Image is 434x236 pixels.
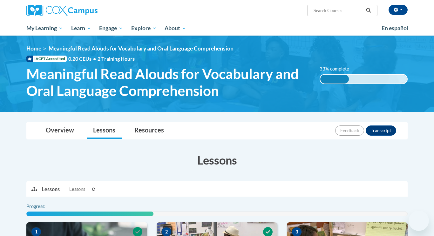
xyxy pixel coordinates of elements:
a: En español [377,22,412,35]
label: Progress: [26,203,63,210]
a: Learn [67,21,95,36]
span: Explore [131,24,157,32]
span: Lessons [69,186,85,193]
span: Learn [71,24,91,32]
span: • [93,56,96,62]
input: Search Courses [313,7,364,14]
a: Home [26,45,41,52]
span: IACET Accredited [26,56,67,62]
h3: Lessons [26,152,408,168]
a: Resources [128,122,170,139]
span: Meaningful Read Alouds for Vocabulary and Oral Language Comprehension [49,45,234,52]
span: About [165,24,186,32]
span: 2 Training Hours [98,56,135,62]
button: Feedback [335,125,364,136]
img: Cox Campus [26,5,98,16]
iframe: Button to launch messaging window [409,211,429,231]
div: Main menu [17,21,417,36]
a: Explore [127,21,161,36]
p: Lessons [42,186,60,193]
a: Lessons [87,122,122,139]
button: Account Settings [389,5,408,15]
span: My Learning [26,24,63,32]
a: About [161,21,191,36]
span: Engage [99,24,123,32]
button: Transcript [366,125,396,136]
label: 33% complete [320,65,356,72]
a: Cox Campus [26,5,147,16]
a: Engage [95,21,127,36]
a: Overview [39,122,80,139]
span: 0.20 CEUs [68,55,98,62]
button: Search [364,7,373,14]
a: My Learning [22,21,67,36]
span: Meaningful Read Alouds for Vocabulary and Oral Language Comprehension [26,65,310,99]
div: 33% complete [320,75,349,84]
span: En español [382,25,408,31]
